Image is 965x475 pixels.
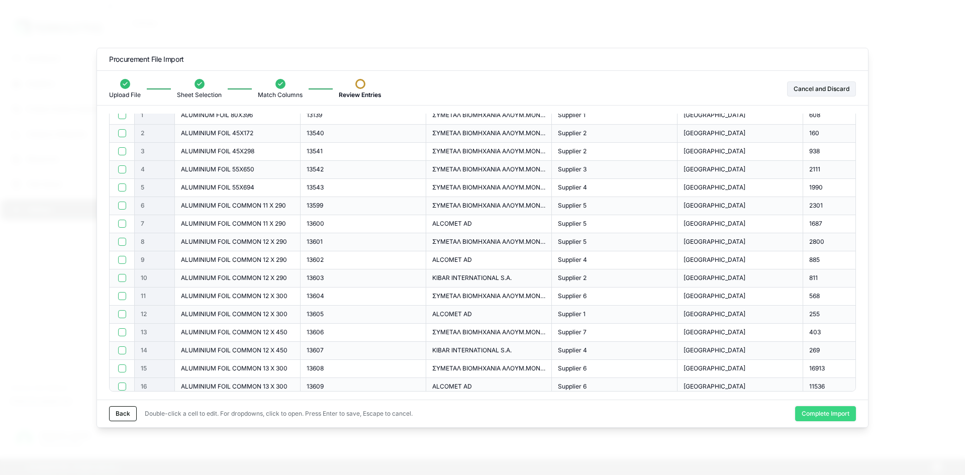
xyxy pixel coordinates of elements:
[684,183,745,192] span: [GEOGRAPHIC_DATA]
[175,125,301,143] div: ALUMINIUM FOIL 45X172
[175,215,301,233] div: ALUMINIUM FOIL COMMON 11 X 290
[307,165,324,173] span: 13542
[426,342,552,360] div: KIBAR INTERNATIONAL S.A.
[432,220,472,228] span: ALCOMET AD
[141,220,144,228] span: 7
[135,107,175,125] div: 1
[135,288,175,306] div: 11
[135,342,175,360] div: 14
[684,129,745,137] span: [GEOGRAPHIC_DATA]
[809,111,820,119] span: 608
[301,378,426,396] div: 13609
[809,292,820,300] span: 568
[558,310,586,318] span: Supplier 1
[809,202,823,210] span: 2301
[181,202,286,210] span: ALUMINIUM FOIL COMMON 11 X 290
[552,306,678,324] div: Supplier 1
[141,147,145,155] span: 3
[426,360,552,378] div: ΣΥΜΕΤΑΛ ΒΙΟΜΗΧΑΝΙΑ ΑΛΟΥΜ.MON. AE
[552,125,678,143] div: Supplier 2
[135,269,175,288] div: 10
[678,125,803,143] div: Athens
[809,183,823,192] span: 1990
[684,364,745,372] span: [GEOGRAPHIC_DATA]
[684,147,745,155] span: [GEOGRAPHIC_DATA]
[135,215,175,233] div: 7
[141,364,147,372] span: 15
[181,165,254,173] span: ALUMINIUM FOIL 55X650
[432,328,545,336] span: ΣΥΜΕΤΑΛ ΒΙΟΜΗΧΑΝΙΑ ΑΛΟΥΜ.MON. AE
[301,197,426,215] div: 13599
[181,310,287,318] span: ALUMINIUM FOIL COMMON 12 X 300
[301,269,426,288] div: 13603
[684,165,745,173] span: [GEOGRAPHIC_DATA]
[787,81,856,97] button: Cancel and Discard
[175,306,301,324] div: ALUMINIUM FOIL COMMON 12 X 300
[177,91,222,99] span: Sheet Selection
[307,238,323,246] span: 13601
[175,143,301,161] div: ALUMINIUM FOIL 45X298
[301,125,426,143] div: 13540
[803,143,929,161] div: 938
[678,306,803,324] div: Athens
[558,292,587,300] span: Supplier 6
[109,406,137,421] button: Back
[432,310,472,318] span: ALCOMET AD
[803,251,929,269] div: 885
[432,183,545,192] span: ΣΥΜΕΤΑΛ ΒΙΟΜΗΧΑΝΙΑ ΑΛΟΥΜ.MON. AE
[141,111,143,119] span: 1
[684,256,745,264] span: [GEOGRAPHIC_DATA]
[678,378,803,396] div: Athens
[307,111,322,119] span: 13139
[684,346,745,354] span: [GEOGRAPHIC_DATA]
[558,129,587,137] span: Supplier 2
[803,269,929,288] div: 811
[426,378,552,396] div: ALCOMET AD
[426,251,552,269] div: ALCOMET AD
[432,364,545,372] span: ΣΥΜΕΤΑΛ ΒΙΟΜΗΧΑΝΙΑ ΑΛΟΥΜ.MON. AE
[141,346,147,354] span: 14
[135,378,175,396] div: 16
[307,256,324,264] span: 13602
[141,310,147,318] span: 12
[558,274,587,282] span: Supplier 2
[307,183,324,192] span: 13543
[175,342,301,360] div: ALUMINIUM FOIL COMMON 12 X 450
[678,179,803,197] div: Athens
[307,147,323,155] span: 13541
[552,342,678,360] div: Supplier 4
[426,161,552,179] div: ΣΥΜΕΤΑΛ ΒΙΟΜΗΧΑΝΙΑ ΑΛΟΥΜ.MON. AE
[307,274,324,282] span: 13603
[339,91,381,99] span: Review Entries
[684,238,745,246] span: [GEOGRAPHIC_DATA]
[181,111,253,119] span: ALUMINUM FOIL 80X396
[809,238,824,246] span: 2800
[678,107,803,125] div: Athens
[684,292,745,300] span: [GEOGRAPHIC_DATA]
[678,342,803,360] div: Athens
[307,328,324,336] span: 13606
[558,202,587,210] span: Supplier 5
[432,346,512,354] span: KIBAR INTERNATIONAL S.A.
[552,251,678,269] div: Supplier 4
[678,143,803,161] div: Athens
[432,202,545,210] span: ΣΥΜΕΤΑΛ ΒΙΟΜΗΧΑΝΙΑ ΑΛΟΥΜ.MON. AE
[175,251,301,269] div: ALUMINIUM FOIL COMMON 12 X 290
[181,129,253,137] span: ALUMINIUM FOIL 45X172
[803,288,929,306] div: 568
[552,360,678,378] div: Supplier 6
[558,238,587,246] span: Supplier 5
[678,269,803,288] div: Athens
[809,165,820,173] span: 2111
[552,233,678,251] div: Supplier 5
[141,183,144,192] span: 5
[678,233,803,251] div: Athens
[141,292,146,300] span: 11
[552,378,678,396] div: Supplier 6
[181,346,287,354] span: ALUMINIUM FOIL COMMON 12 X 450
[809,364,825,372] span: 16913
[175,269,301,288] div: ALUMINIUM FOIL COMMON 12 X 290
[558,183,587,192] span: Supplier 4
[135,233,175,251] div: 8
[135,125,175,143] div: 2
